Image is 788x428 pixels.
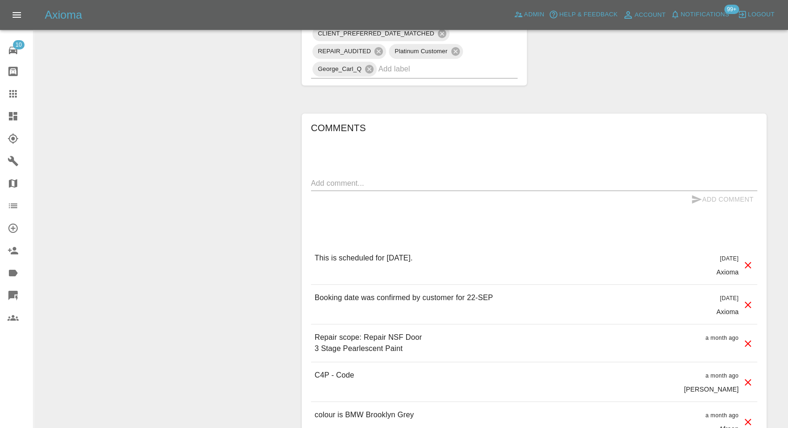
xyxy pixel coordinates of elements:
[705,372,739,379] span: a month ago
[312,63,367,74] span: George_Carl_Q
[378,62,491,76] input: Add label
[684,385,739,394] p: [PERSON_NAME]
[720,255,739,262] span: [DATE]
[315,370,354,381] p: C4P - Code
[681,9,729,20] span: Notifications
[705,412,739,419] span: a month ago
[312,26,449,41] div: CLIENT_PREFERRED_DATE_MATCHED
[546,7,620,22] button: Help & Feedback
[312,62,377,77] div: George_Carl_Q
[724,5,739,14] span: 99+
[389,44,463,59] div: Platinum Customer
[13,40,24,49] span: 10
[45,7,82,22] h5: Axioma
[720,295,739,302] span: [DATE]
[389,46,453,56] span: Platinum Customer
[635,10,666,21] span: Account
[311,120,757,135] h6: Comments
[716,267,739,277] p: Axioma
[512,7,547,22] a: Admin
[668,7,732,22] button: Notifications
[315,332,422,354] p: Repair scope: Repair NSF Door 3 Stage Pearlescent Paint
[735,7,777,22] button: Logout
[559,9,617,20] span: Help & Feedback
[524,9,545,20] span: Admin
[312,28,440,39] span: CLIENT_PREFERRED_DATE_MATCHED
[748,9,774,20] span: Logout
[315,253,413,264] p: This is scheduled for [DATE].
[315,292,493,303] p: Booking date was confirmed by customer for 22-SEP
[315,409,414,421] p: colour is BMW Brooklyn Grey
[716,307,739,316] p: Axioma
[705,335,739,341] span: a month ago
[312,46,377,56] span: REPAIR_AUDITED
[312,44,387,59] div: REPAIR_AUDITED
[6,4,28,26] button: Open drawer
[620,7,668,22] a: Account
